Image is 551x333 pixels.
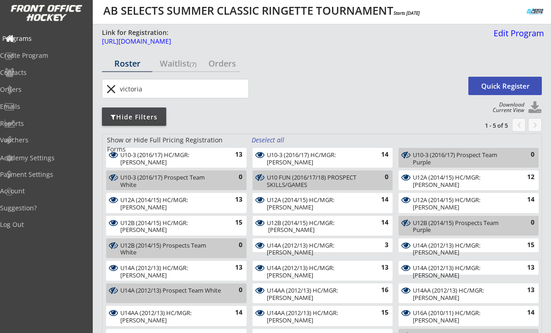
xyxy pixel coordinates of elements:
div: 12 [516,173,534,182]
div: U14A (2012/13) HC/MGR: Justin Eadie [120,264,222,279]
div: U12A (2014/15) HC/MGR: [PERSON_NAME] [413,174,514,188]
div: U14A (2012/13) HC/MGR: Ben Cooke [267,242,368,250]
a: Edit Program [490,29,544,45]
div: Link for Registration: [102,28,170,37]
div: Show or Hide Full Pricing Registration Forms [107,135,242,153]
div: U16A (2010/11) HC/MGR: Dylan Dean [413,309,514,324]
div: U14A (2012/13) HC/MGR: [PERSON_NAME] [413,242,514,256]
div: [URL][DOMAIN_NAME] [102,38,488,45]
button: close [103,82,118,96]
div: 16 [370,286,388,295]
div: Deselect all [252,135,286,145]
div: U14A (2012/13) HC/MGR: Kelsi Urban [267,264,368,279]
div: Edit Program [490,29,544,37]
div: 13 [370,263,388,272]
div: 14 [516,195,534,204]
div: U12B (2014/15) HC/MGR: Erica Ferguson [120,219,222,234]
div: U14A (2012/13) Prospect Team White [120,287,222,294]
button: Quick Register [468,77,542,95]
div: U10-3 (2016/17) HC/MGR: [PERSON_NAME] [267,152,368,166]
em: Starts [DATE] [394,10,420,16]
div: 13 [516,286,534,295]
div: U14AA (2012/13) HC/MGR: Amanda Saigeon [267,287,368,301]
div: Waitlist [153,59,203,68]
div: U12A (2014/15) HC/MGR: [PERSON_NAME] [413,197,514,211]
div: U14A (2012/13) HC/MGR: Erin Tyson [413,242,514,250]
div: U14AA (2012/13) HC/MGR: Trevor Deeks [267,309,368,324]
div: 14 [224,308,242,317]
div: 3 [370,241,388,250]
div: 0 [516,150,534,159]
div: 13 [224,263,242,272]
div: 0 [516,218,534,227]
div: 14 [370,195,388,204]
div: U12A (2014/15) HC/MGR: Teena Feuchuk [413,196,514,211]
div: 14 [370,150,388,159]
div: U14AA (2012/13) HC/MGR: Pam Balderston [413,287,514,301]
button: Click to download full roster. Your browser settings may try to block it, check your security set... [528,101,542,115]
div: 1 - 5 of 5 [460,121,508,130]
div: U12A (2014/15) HC/MGR: [PERSON_NAME] [267,197,368,211]
div: U12A (2014/15) HC/MGR: [PERSON_NAME] [120,197,222,211]
div: U10-3 (2016/17) HC/MGR: Alison Denny [120,151,222,166]
div: Programs [2,35,85,42]
div: 0 [224,173,242,182]
div: Roster [102,59,152,68]
div: U10-3 (2016/17) Prospect Team Purple [413,151,514,166]
div: 15 [516,241,534,250]
div: Orders [204,59,240,68]
div: 13 [516,263,534,272]
div: U12B (2014/15) Prospects Team White [120,242,222,256]
div: U10-3 (2016/17) HC/MGR: [PERSON_NAME] [120,152,222,166]
div: 0 [370,173,388,182]
div: 14 [516,308,534,317]
div: 13 [224,150,242,159]
div: U14AA (2012/13) HC/MGR: [PERSON_NAME] [120,310,222,324]
div: U12B (2014/15) Prospects Team Purple [413,219,514,234]
div: U12A (2014/15) HC/MGR: Erin Willmott [413,174,514,188]
div: U14A (2012/13) HC/MGR: Rich Pulles [413,264,514,273]
div: 15 [370,308,388,317]
div: U14AA (2012/13) HC/MGR: Teena Feuchuk [120,309,222,324]
font: (7) [190,60,197,68]
div: 14 [370,218,388,227]
div: U12B (2014/15) HC/MGR: [PERSON_NAME] [120,220,222,234]
div: U14A (2012/13) HC/MGR: [PERSON_NAME] [267,265,368,279]
div: U12B (2014/15) HC/MGR: [PERSON_NAME] [267,220,368,234]
div: U12B (2014/15) Prospects Team Purple [413,220,514,234]
div: 13 [224,195,242,204]
a: [URL][DOMAIN_NAME] [102,38,488,50]
input: Type here... [118,79,248,98]
div: U14AA (2012/13) HC/MGR: [PERSON_NAME] [267,310,368,324]
div: 0 [224,241,242,250]
div: 15 [224,218,242,227]
div: U14A (2012/13) HC/MGR: [PERSON_NAME] [267,242,368,256]
button: keyboard_arrow_right [528,118,542,132]
div: U14A (2012/13) HC/MGR: [PERSON_NAME] [413,265,514,279]
div: U12A (2014/15) HC/MGR: Tanya Reisner [267,196,368,211]
div: U16A (2010/11) HC/MGR: [PERSON_NAME] [413,310,514,324]
div: Download Current View [488,102,524,113]
div: U10 FUN (2016/17/18) PROSPECT SKILLS/GAMES [267,174,368,188]
div: U14AA (2012/13) HC/MGR: [PERSON_NAME] [267,287,368,301]
button: chevron_left [512,118,526,132]
div: U12A (2014/15) HC/MGR: Leanne Baillargeon [120,196,222,211]
div: U10-3 (2016/17) Prospect Team Purple [413,152,514,166]
div: U10-3 (2016/17) HC/MGR: Tyler Woolsey [267,151,368,166]
div: U14A (2012/13) Prospect Team White [120,287,222,301]
div: 0 [224,286,242,295]
div: U10-3 (2016/17) Prospect Team White [120,174,222,188]
div: U14A (2012/13) HC/MGR: [PERSON_NAME] [120,265,222,279]
div: Hide Filters [102,113,166,122]
div: U12B (2014/15) HC/MGR: Kristen Olver [267,219,368,234]
div: U14AA (2012/13) HC/MGR: [PERSON_NAME] [413,287,514,301]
